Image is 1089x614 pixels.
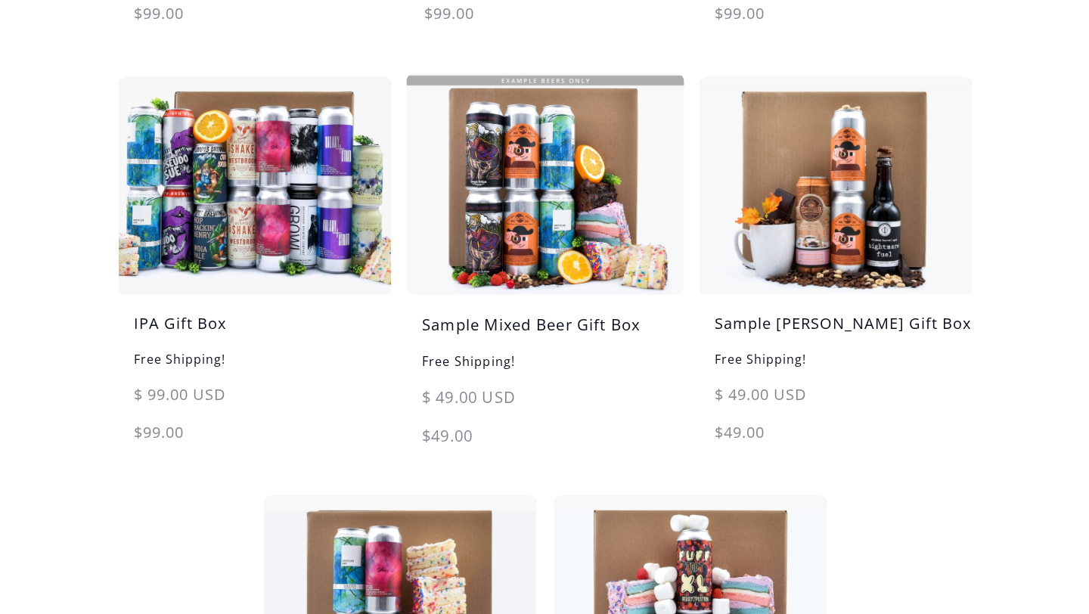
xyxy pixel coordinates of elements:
[406,424,684,463] div: $49.00
[700,421,972,459] div: $49.00
[119,312,391,350] h5: IPA Gift Box
[406,352,684,386] h6: Free Shipping!
[700,76,972,459] a: Sample [PERSON_NAME] Gift BoxFree Shipping!$ 49.00 USD$49.00
[700,312,972,350] h5: Sample [PERSON_NAME] Gift Box
[409,2,681,40] div: $99.00
[119,76,391,459] a: IPA Gift BoxFree Shipping!$ 99.00 USD$99.00
[119,2,391,40] div: $99.00
[119,421,391,459] div: $99.00
[406,313,684,352] h5: Sample Mixed Beer Gift Box
[700,2,972,40] div: $99.00
[406,73,684,463] a: Sample Mixed Beer Gift BoxFree Shipping!$ 49.00 USD$49.00
[406,386,684,424] div: $ 49.00 USD
[700,383,972,421] div: $ 49.00 USD
[119,350,391,383] h6: Free Shipping!
[119,383,391,421] div: $ 99.00 USD
[700,350,972,383] h6: Free Shipping!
